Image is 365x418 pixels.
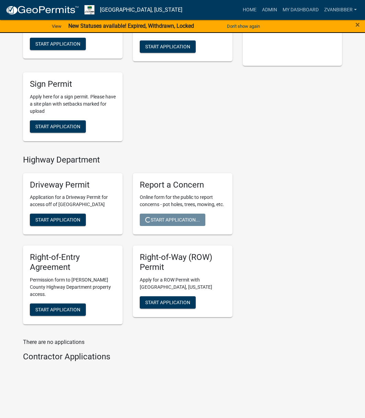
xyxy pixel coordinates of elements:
[35,217,80,223] span: Start Application
[68,23,194,29] strong: New Statuses available! Expired, Withdrawn, Locked
[145,44,190,49] span: Start Application
[355,20,360,29] span: ×
[23,155,232,165] h4: Highway Department
[30,79,116,89] h5: Sign Permit
[30,38,86,50] button: Start Application
[140,296,196,309] button: Start Application
[355,21,360,29] button: Close
[30,214,86,226] button: Start Application
[30,194,116,208] p: Application for a Driveway Permit for access off of [GEOGRAPHIC_DATA]
[35,307,80,312] span: Start Application
[49,21,64,32] a: View
[145,217,200,223] span: Start Application...
[140,252,226,272] h5: Right-of-Way (ROW) Permit
[23,352,232,365] wm-workflow-list-section: Contractor Applications
[140,276,226,291] p: Apply for a ROW Permit with [GEOGRAPHIC_DATA], [US_STATE]
[23,352,232,362] h4: Contractor Applications
[240,3,259,16] a: Home
[100,4,182,16] a: [GEOGRAPHIC_DATA], [US_STATE]
[145,300,190,305] span: Start Application
[35,41,80,47] span: Start Application
[140,180,226,190] h5: Report a Concern
[140,40,196,53] button: Start Application
[30,120,86,133] button: Start Application
[140,214,205,226] button: Start Application...
[35,123,80,129] span: Start Application
[224,21,263,32] button: Don't show again
[30,303,86,316] button: Start Application
[84,5,94,14] img: Morgan County, Indiana
[321,3,360,16] a: zvanbibber
[140,194,226,208] p: Online form for the public to report concerns - pot holes, trees, mowing, etc.
[30,93,116,115] p: Apply here for a sign permit. Please have a site plan with setbacks marked for upload
[30,180,116,190] h5: Driveway Permit
[259,3,280,16] a: Admin
[30,276,116,298] p: Permission form to [PERSON_NAME] County Highway Department property access.
[280,3,321,16] a: My Dashboard
[30,252,116,272] h5: Right-of-Entry Agreement
[23,338,232,346] p: There are no applications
